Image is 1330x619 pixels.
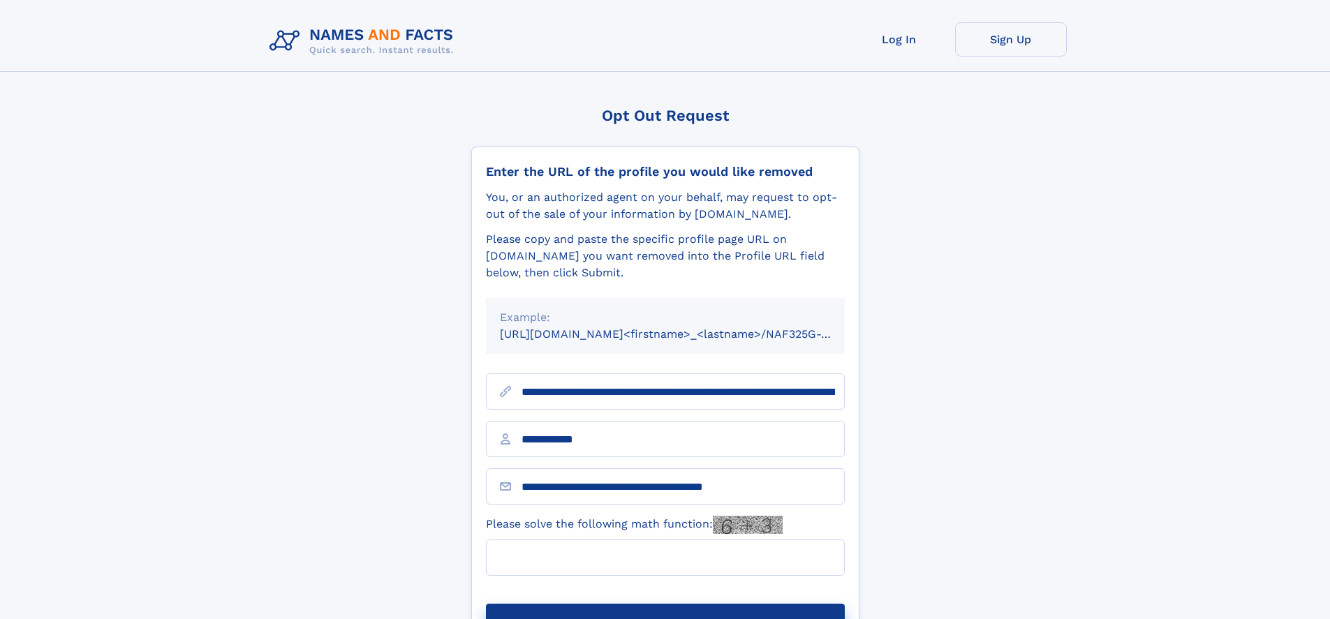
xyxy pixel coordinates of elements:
[500,327,871,341] small: [URL][DOMAIN_NAME]<firstname>_<lastname>/NAF325G-xxxxxxxx
[500,309,831,326] div: Example:
[486,231,845,281] div: Please copy and paste the specific profile page URL on [DOMAIN_NAME] you want removed into the Pr...
[471,107,859,124] div: Opt Out Request
[486,189,845,223] div: You, or an authorized agent on your behalf, may request to opt-out of the sale of your informatio...
[955,22,1067,57] a: Sign Up
[486,164,845,179] div: Enter the URL of the profile you would like removed
[264,22,465,60] img: Logo Names and Facts
[843,22,955,57] a: Log In
[486,516,783,534] label: Please solve the following math function:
